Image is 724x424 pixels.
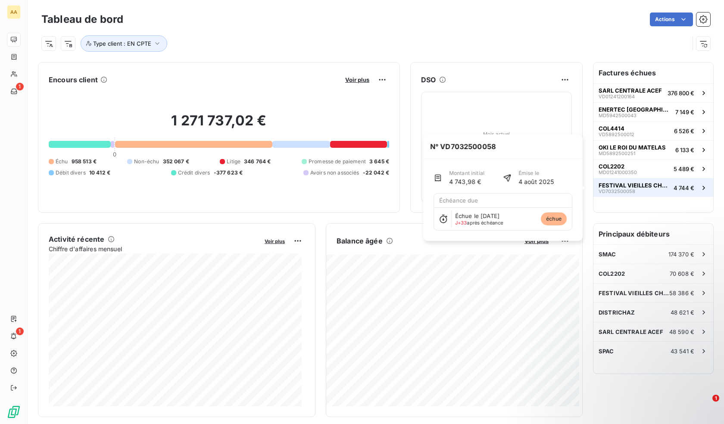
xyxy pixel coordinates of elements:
span: 58 386 € [669,290,694,296]
span: Voir plus [345,76,369,83]
span: Échéance due [439,197,478,204]
span: Échu [56,158,68,165]
span: DISTRICHAZ [599,309,635,316]
span: Crédit divers [178,169,210,177]
span: -22 042 € [363,169,389,177]
span: SARL CENTRALE ACEF [599,87,662,94]
h6: Activité récente [49,234,104,244]
button: FESTIVAL VIEILLES CHARRUESVD70325000584 744 € [593,178,713,197]
iframe: Intercom live chat [695,395,715,415]
span: N° VD7032500058 [423,134,502,159]
span: Chiffre d'affaires mensuel [49,244,259,253]
h3: Tableau de bord [41,12,123,27]
button: COL4414VD58925000126 526 € [593,121,713,140]
span: Montant initial [449,169,484,177]
h6: Encours client [49,75,98,85]
span: -377 623 € [214,169,243,177]
span: 6 526 € [674,128,694,134]
span: VD5892500012 [599,132,634,137]
span: 376 800 € [668,90,694,97]
button: COL2202MD012410003505 489 € [593,159,713,178]
button: Voir plus [262,237,287,245]
h6: Factures échues [593,62,713,83]
button: Voir plus [343,76,372,84]
span: Échue le [DATE] [455,212,499,219]
button: Type client : EN CPTE [81,35,167,52]
span: 6 133 € [675,147,694,153]
button: SARL CENTRALE ACEFVD01241200164376 800 € [593,83,713,102]
span: MD5942500043 [599,113,637,118]
span: Promesse de paiement [309,158,366,165]
span: 48 621 € [671,309,694,316]
h6: Balance âgée [337,236,383,246]
span: 1 [16,83,24,90]
span: Voir plus [265,238,285,244]
span: 3 645 € [369,158,389,165]
button: Actions [650,12,693,26]
span: FESTIVAL VIEILLES CHARRUES [599,182,670,189]
span: échue [541,212,567,225]
span: 4 744 € [674,184,694,191]
span: 7 149 € [675,109,694,115]
span: 4 743,98 € [449,177,484,186]
span: 346 764 € [244,158,271,165]
span: 352 067 € [163,158,189,165]
button: Voir plus [522,237,551,245]
span: 174 370 € [668,251,694,258]
span: VD01241200164 [599,94,635,99]
span: 48 590 € [669,328,694,335]
span: Voir plus [524,237,549,244]
span: MD01241000350 [599,170,637,175]
span: ENERTEC [GEOGRAPHIC_DATA] [599,106,672,113]
span: Non-échu [134,158,159,165]
span: Litige [227,158,240,165]
span: 1 [712,395,719,402]
button: ENERTEC [GEOGRAPHIC_DATA]MD59425000437 149 € [593,102,713,121]
span: VD7032500058 [599,189,635,194]
span: Émise le [518,169,554,177]
span: COL2202 [599,270,625,277]
span: OKI LE ROI DU MATELAS [599,144,666,151]
span: 958 513 € [72,158,97,165]
h6: DSO [421,75,436,85]
span: Débit divers [56,169,86,177]
span: MD5892500251 [599,151,635,156]
span: Type client : EN CPTE [93,40,151,47]
span: 4 août 2025 [518,177,554,186]
span: 70 608 € [670,270,694,277]
h6: Principaux débiteurs [593,224,713,244]
iframe: Intercom notifications message [552,340,724,401]
button: OKI LE ROI DU MATELASMD58925002516 133 € [593,140,713,159]
span: SARL CENTRALE ACEF [599,328,663,335]
span: SMAC [599,251,616,258]
span: 1 [16,327,24,335]
span: COL2202 [599,163,624,170]
span: 10 412 € [89,169,110,177]
span: FESTIVAL VIEILLES CHARRUES [599,290,669,296]
span: 5 489 € [674,165,694,172]
div: AA [7,5,21,19]
span: J+33 [455,220,467,226]
span: Mois actuel [483,131,510,137]
span: COL4414 [599,125,624,132]
img: Logo LeanPay [7,405,21,419]
h2: 1 271 737,02 € [49,112,389,138]
span: 0 [113,151,116,158]
span: après échéance [455,220,503,225]
span: Avoirs non associés [310,169,359,177]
